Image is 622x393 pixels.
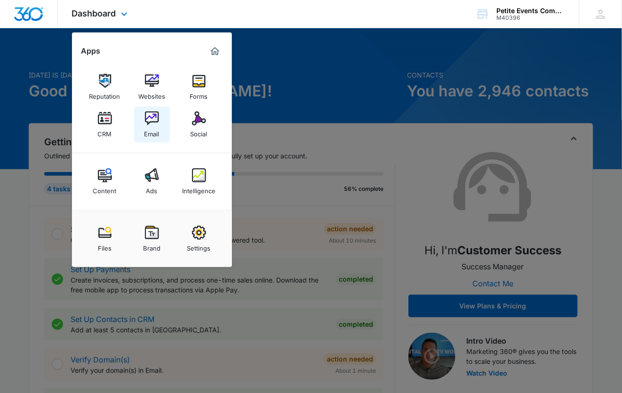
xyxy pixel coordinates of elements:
a: Websites [134,69,170,105]
div: Forms [190,88,208,100]
a: Forms [181,69,217,105]
a: Content [87,164,123,199]
div: Social [191,126,207,138]
div: Websites [138,88,165,100]
div: Reputation [89,88,120,100]
div: CRM [98,126,112,138]
a: Email [134,107,170,142]
div: Email [144,126,159,138]
span: Dashboard [72,8,116,18]
h2: Apps [81,47,101,55]
a: Files [87,221,123,257]
a: Ads [134,164,170,199]
a: Social [181,107,217,142]
div: Content [93,182,117,195]
div: Files [98,240,112,252]
div: Brand [143,240,160,252]
a: Brand [134,221,170,257]
div: Settings [187,240,211,252]
div: Intelligence [182,182,215,195]
a: Reputation [87,69,123,105]
a: Settings [181,221,217,257]
a: CRM [87,107,123,142]
div: account name [497,7,566,15]
div: account id [497,15,566,21]
a: Marketing 360® Dashboard [207,44,223,59]
div: Ads [146,182,158,195]
a: Intelligence [181,164,217,199]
